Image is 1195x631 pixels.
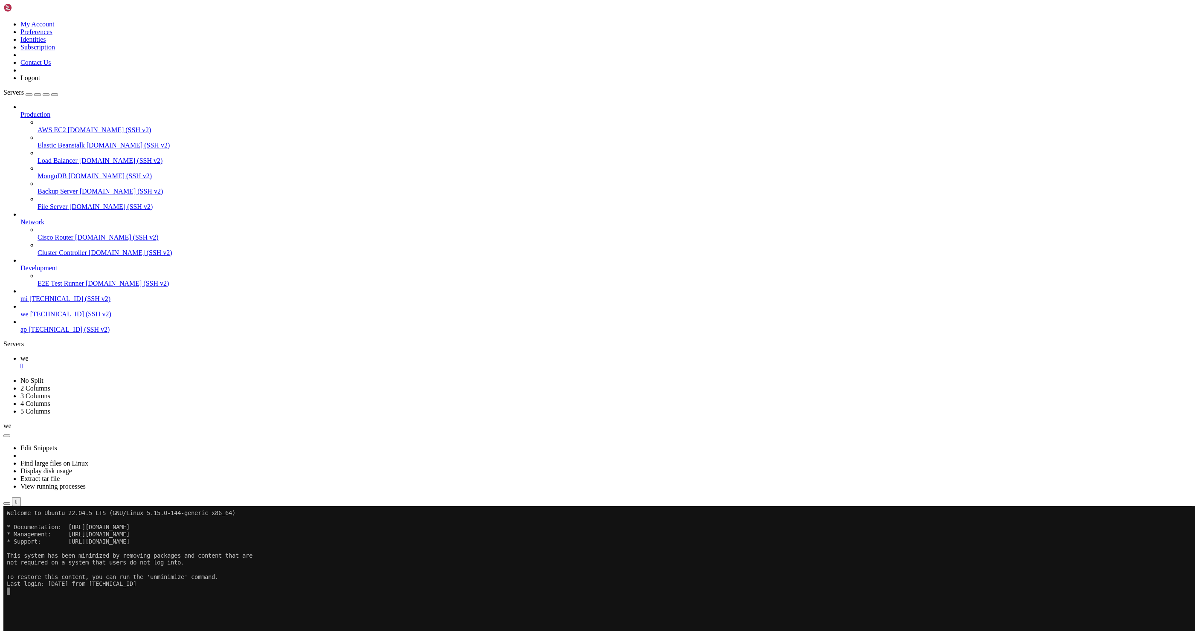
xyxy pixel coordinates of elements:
[20,460,88,467] a: Find large files on Linux
[20,43,55,51] a: Subscription
[38,142,1192,149] a: Elastic Beanstalk [DOMAIN_NAME] (SSH v2)
[38,272,1192,287] li: E2E Test Runner [DOMAIN_NAME] (SSH v2)
[20,20,55,28] a: My Account
[38,203,68,210] span: File Server
[3,46,1085,53] x-row: This system has been minimized by removing packages and content that are
[20,362,1192,370] a: 
[3,3,52,12] img: Shellngn
[38,172,1192,180] a: MongoDB [DOMAIN_NAME] (SSH v2)
[3,25,1085,32] x-row: * Management: [URL][DOMAIN_NAME]
[20,475,60,482] a: Extract tar file
[29,295,110,302] span: [TECHNICAL_ID] (SSH v2)
[30,310,111,318] span: [TECHNICAL_ID] (SSH v2)
[20,385,50,392] a: 2 Columns
[20,326,1192,333] a: ap [TECHNICAL_ID] (SSH v2)
[38,234,73,241] span: Cisco Router
[38,226,1192,241] li: Cisco Router [DOMAIN_NAME] (SSH v2)
[20,257,1192,287] li: Development
[38,126,1192,134] a: AWS EC2 [DOMAIN_NAME] (SSH v2)
[3,422,12,429] span: we
[15,498,17,505] div: 
[20,400,50,407] a: 4 Columns
[20,303,1192,318] li: we [TECHNICAL_ID] (SSH v2)
[20,355,1192,370] a: we
[20,74,40,81] a: Logout
[68,172,152,179] span: [DOMAIN_NAME] (SSH v2)
[75,234,159,241] span: [DOMAIN_NAME] (SSH v2)
[87,142,170,149] span: [DOMAIN_NAME] (SSH v2)
[20,295,28,302] span: mi
[20,264,1192,272] a: Development
[38,142,85,149] span: Elastic Beanstalk
[38,280,1192,287] a: E2E Test Runner [DOMAIN_NAME] (SSH v2)
[20,377,44,384] a: No Split
[3,53,1085,60] x-row: not required on a system that users do not log into.
[20,444,57,452] a: Edit Snippets
[38,234,1192,241] a: Cisco Router [DOMAIN_NAME] (SSH v2)
[38,280,84,287] span: E2E Test Runner
[3,3,1085,11] x-row: Welcome to Ubuntu 22.04.5 LTS (GNU/Linux 5.15.0-144-generic x86_64)
[20,59,51,66] a: Contact Us
[38,157,78,164] span: Load Balancer
[89,249,172,256] span: [DOMAIN_NAME] (SSH v2)
[3,74,1085,81] x-row: Last login: [DATE] from [TECHNICAL_ID]
[20,392,50,399] a: 3 Columns
[38,180,1192,195] li: Backup Server [DOMAIN_NAME] (SSH v2)
[3,340,1192,348] div: Servers
[20,28,52,35] a: Preferences
[38,249,1192,257] a: Cluster Controller [DOMAIN_NAME] (SSH v2)
[3,32,1085,39] x-row: * Support: [URL][DOMAIN_NAME]
[20,483,86,490] a: View running processes
[38,203,1192,211] a: File Server [DOMAIN_NAME] (SSH v2)
[80,188,163,195] span: [DOMAIN_NAME] (SSH v2)
[38,195,1192,211] li: File Server [DOMAIN_NAME] (SSH v2)
[38,249,87,256] span: Cluster Controller
[20,310,1192,318] a: we [TECHNICAL_ID] (SSH v2)
[20,287,1192,303] li: mi [TECHNICAL_ID] (SSH v2)
[79,157,163,164] span: [DOMAIN_NAME] (SSH v2)
[20,408,50,415] a: 5 Columns
[38,172,67,179] span: MongoDB
[3,89,58,96] a: Servers
[20,467,72,475] a: Display disk usage
[70,203,153,210] span: [DOMAIN_NAME] (SSH v2)
[20,211,1192,257] li: Network
[20,355,29,362] span: we
[20,111,1192,119] a: Production
[38,188,1192,195] a: Backup Server [DOMAIN_NAME] (SSH v2)
[20,326,27,333] span: ap
[20,218,1192,226] a: Network
[68,126,151,133] span: [DOMAIN_NAME] (SSH v2)
[20,36,46,43] a: Identities
[3,17,1085,25] x-row: * Documentation: [URL][DOMAIN_NAME]
[38,157,1192,165] a: Load Balancer [DOMAIN_NAME] (SSH v2)
[20,295,1192,303] a: mi [TECHNICAL_ID] (SSH v2)
[12,497,21,506] button: 
[38,188,78,195] span: Backup Server
[20,264,57,272] span: Development
[86,280,169,287] span: [DOMAIN_NAME] (SSH v2)
[38,165,1192,180] li: MongoDB [DOMAIN_NAME] (SSH v2)
[3,67,1085,75] x-row: To restore this content, you can run the 'unminimize' command.
[29,326,110,333] span: [TECHNICAL_ID] (SSH v2)
[20,310,29,318] span: we
[20,218,44,226] span: Network
[38,134,1192,149] li: Elastic Beanstalk [DOMAIN_NAME] (SSH v2)
[20,111,50,118] span: Production
[38,119,1192,134] li: AWS EC2 [DOMAIN_NAME] (SSH v2)
[3,81,7,89] div: (0, 11)
[20,318,1192,333] li: ap [TECHNICAL_ID] (SSH v2)
[38,126,66,133] span: AWS EC2
[38,241,1192,257] li: Cluster Controller [DOMAIN_NAME] (SSH v2)
[3,89,24,96] span: Servers
[38,149,1192,165] li: Load Balancer [DOMAIN_NAME] (SSH v2)
[20,103,1192,211] li: Production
